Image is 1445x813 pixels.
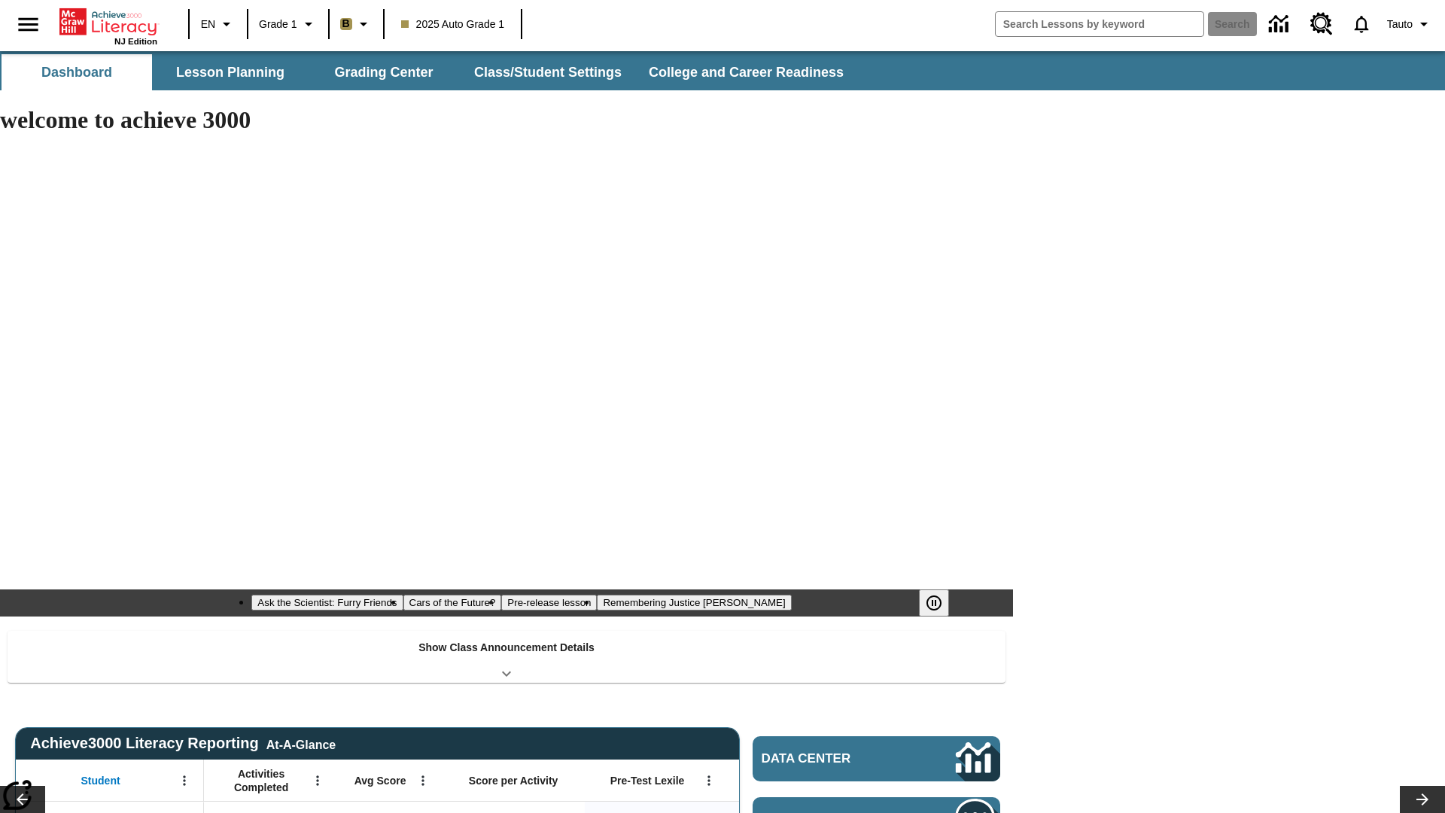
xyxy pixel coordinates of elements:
button: Slide 1 Ask the Scientist: Furry Friends [251,595,403,611]
button: Lesson Planning [155,54,306,90]
button: Language: EN, Select a language [194,11,242,38]
span: NJ Edition [114,37,157,46]
span: Avg Score [354,774,406,787]
span: B [342,14,350,33]
button: Open Menu [412,769,434,792]
button: Grade: Grade 1, Select a grade [253,11,324,38]
button: Class/Student Settings [462,54,634,90]
span: Activities Completed [211,767,311,794]
p: Show Class Announcement Details [418,640,595,656]
input: search field [996,12,1203,36]
button: Slide 3 Pre-release lesson [501,595,597,611]
a: Data Center [753,736,1000,781]
div: Home [59,5,157,46]
div: At-A-Glance [266,735,336,752]
span: Data Center [762,751,904,766]
span: 2025 Auto Grade 1 [401,17,505,32]
a: Home [59,7,157,37]
span: Tauto [1387,17,1413,32]
span: Achieve3000 Literacy Reporting [30,735,336,752]
button: Open Menu [173,769,196,792]
a: Data Center [1260,4,1301,45]
span: Score per Activity [469,774,558,787]
div: Pause [919,589,964,617]
button: Lesson carousel, Next [1400,786,1445,813]
button: Open Menu [698,769,720,792]
a: Notifications [1342,5,1381,44]
button: College and Career Readiness [637,54,856,90]
button: Grading Center [309,54,459,90]
button: Boost Class color is light brown. Change class color [334,11,379,38]
span: Pre-Test Lexile [610,774,685,787]
div: Show Class Announcement Details [8,631,1005,683]
a: Resource Center, Will open in new tab [1301,4,1342,44]
button: Open side menu [6,2,50,47]
span: Grade 1 [259,17,297,32]
button: Pause [919,589,949,617]
button: Profile/Settings [1381,11,1439,38]
span: Student [81,774,120,787]
button: Slide 4 Remembering Justice O'Connor [597,595,791,611]
button: Slide 2 Cars of the Future? [403,595,502,611]
button: Open Menu [306,769,329,792]
span: EN [201,17,215,32]
button: Dashboard [2,54,152,90]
